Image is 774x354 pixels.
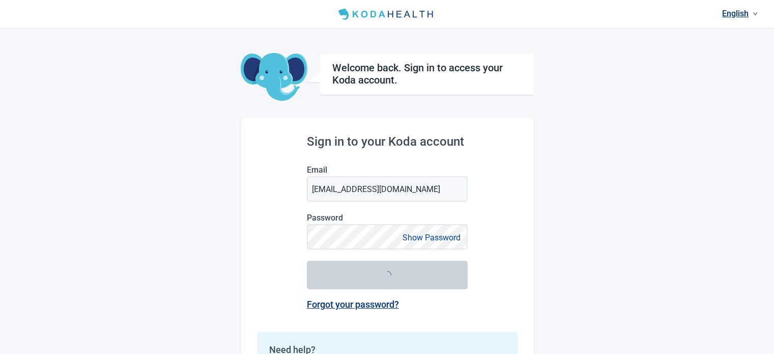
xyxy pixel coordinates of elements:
label: Email [307,165,468,175]
span: loading [383,271,391,279]
img: Koda Health [334,6,439,22]
label: Password [307,213,468,223]
img: Koda Elephant [241,53,307,102]
a: Forgot your password? [307,299,399,310]
button: Show Password [399,231,464,244]
span: down [753,11,758,16]
h2: Sign in to your Koda account [307,134,468,149]
a: Current language: English [718,5,762,22]
h1: Welcome back. Sign in to access your Koda account. [332,62,521,86]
